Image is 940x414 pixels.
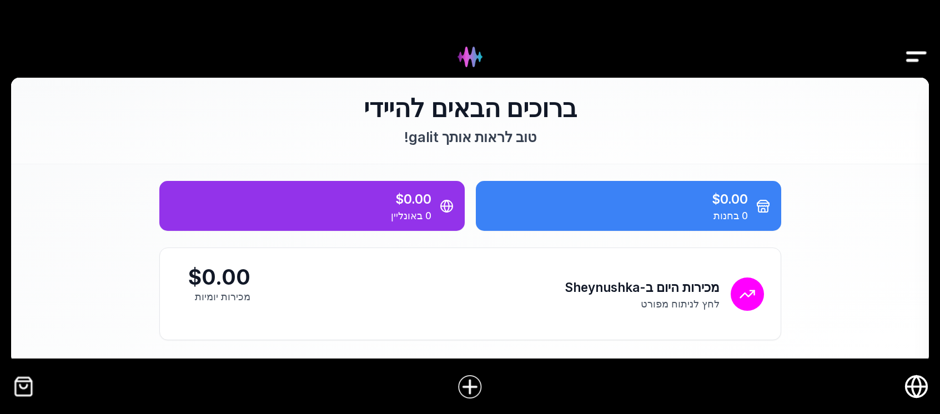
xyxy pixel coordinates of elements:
a: חנות אונליין [904,374,929,399]
img: Hydee Logo [449,36,491,78]
h2: מכירות היום ב-Sheynushka [565,277,720,297]
div: מכירות יומיות [177,290,250,304]
img: הוסף פריט [457,373,484,400]
span: טוב לראות אותך galit ! [404,129,536,145]
div: 0 בחנות [487,209,748,223]
a: הוסף פריט [449,365,492,408]
div: 0 באונליין [170,209,431,223]
img: קופה [11,374,36,399]
button: Drawer [904,27,929,52]
div: $0.00 [177,265,250,290]
p: לחץ לניתוח מפורט [565,297,720,311]
div: $0.00 [487,189,748,209]
h1: ברוכים הבאים להיידי [159,94,781,122]
img: Drawer [904,36,929,78]
div: $0.00 [170,189,431,209]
